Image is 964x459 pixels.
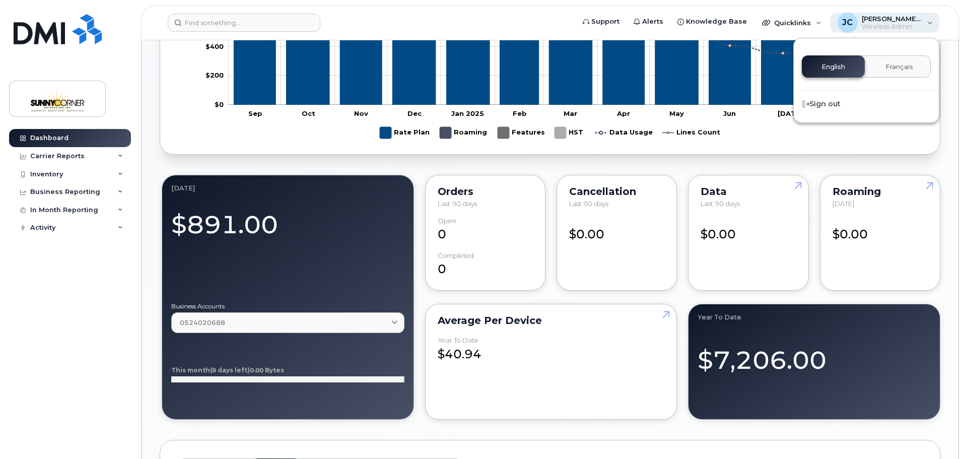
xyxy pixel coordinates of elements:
div: 0 [438,217,533,243]
span: Last 90 days [438,200,477,208]
tspan: $0 [215,100,224,108]
tspan: Sep [248,109,262,117]
tspan: 0.00 Bytes [250,366,284,374]
g: $0 [205,71,224,79]
div: Sign out [794,95,939,113]
tspan: $200 [205,71,224,79]
span: Support [591,17,619,27]
tspan: Jan 2025 [451,109,484,117]
tspan: Apr [616,109,630,117]
tspan: Mar [564,109,577,117]
span: Français [885,63,913,71]
div: completed [438,252,474,259]
div: Average per Device [438,316,665,324]
span: 0524020688 [180,318,225,327]
div: Quicklinks [755,13,829,33]
tspan: $400 [205,42,224,50]
span: Wireless Admin [862,23,922,31]
a: Alerts [627,12,670,32]
input: Find something... [168,14,320,32]
tspan: May [669,109,684,117]
div: 0 [438,252,533,278]
tspan: Feb [513,109,527,117]
div: Roaming [833,187,928,195]
div: $0.00 [701,217,796,243]
div: Cancellation [569,187,664,195]
tspan: This month [171,366,210,374]
g: Data Usage [595,123,653,143]
g: Rate Plan [380,123,430,143]
g: Rate Plan [234,7,858,105]
g: Roaming [440,123,488,143]
div: Orders [438,187,533,195]
div: $7,206.00 [698,334,931,377]
g: $0 [205,42,224,50]
div: Year to Date [698,313,931,321]
div: Data [701,187,796,195]
div: Open [438,217,456,225]
tspan: (8 days left) [210,366,250,374]
div: $0.00 [833,217,928,243]
tspan: Oct [302,109,315,117]
label: Business Accounts [171,303,404,309]
tspan: [DATE] [778,109,803,117]
a: Knowledge Base [670,12,754,32]
div: $40.94 [438,337,665,363]
a: 0524020688 [171,312,404,333]
g: Legend [380,123,720,143]
g: Lines Count [662,123,720,143]
g: HST [555,123,585,143]
span: Knowledge Base [686,17,747,27]
div: Year to Date [438,337,478,344]
div: August 2025 [171,184,404,192]
tspan: Jun [723,109,736,117]
span: Last 90 days [569,200,608,208]
span: Alerts [642,17,663,27]
tspan: Dec [407,109,422,117]
span: [DATE] [833,200,854,208]
span: Last 90 days [701,200,740,208]
div: Juan Carlos Giraldo Hernandez [831,13,940,33]
div: $891.00 [171,205,404,242]
a: Support [576,12,627,32]
span: JC [842,17,853,29]
span: Quicklinks [774,19,811,27]
div: $0.00 [569,217,664,243]
tspan: Nov [354,109,368,117]
g: Features [498,123,545,143]
span: [PERSON_NAME] [PERSON_NAME] [862,15,922,23]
